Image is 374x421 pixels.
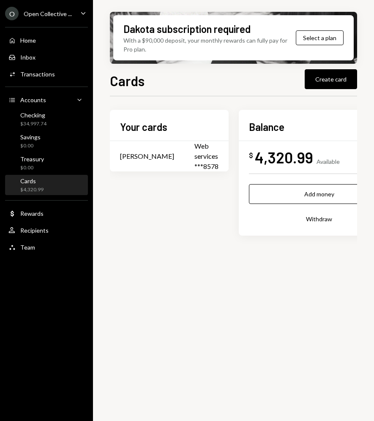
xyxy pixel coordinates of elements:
a: Home [5,33,88,48]
div: Transactions [20,71,55,78]
h2: Balance [249,120,284,134]
div: Accounts [20,96,46,103]
a: Savings$0.00 [5,131,88,151]
a: Cards$4,320.99 [5,175,88,195]
button: Create card [305,69,357,89]
div: $34,997.74 [20,120,46,128]
div: Cards [20,177,44,185]
div: Web services ***8578 [194,141,218,171]
a: Inbox [5,49,88,65]
a: Team [5,239,88,255]
a: Rewards [5,206,88,221]
div: Inbox [20,54,35,61]
div: Treasury [20,155,44,163]
div: Open Collective ... [24,10,72,17]
div: Rewards [20,210,44,217]
div: $ [249,151,253,160]
h2: Your cards [120,120,167,134]
a: Recipients [5,223,88,238]
a: Accounts [5,92,88,107]
div: Available [317,158,340,165]
a: Transactions [5,66,88,81]
div: Home [20,37,36,44]
div: $0.00 [20,164,44,171]
div: $0.00 [20,142,41,149]
div: O [5,7,19,20]
div: [PERSON_NAME] [120,151,174,161]
div: Recipients [20,227,49,234]
div: 4,320.99 [255,148,313,167]
div: Dakota subscription required [123,22,251,36]
div: Checking [20,111,46,119]
button: Select a plan [296,30,344,45]
div: $4,320.99 [20,186,44,193]
div: With a $90,000 deposit, your monthly rewards can fully pay for Pro plan. [123,36,289,54]
div: Savings [20,133,41,141]
h1: Cards [110,72,145,89]
a: Checking$34,997.74 [5,109,88,129]
a: Treasury$0.00 [5,153,88,173]
div: Team [20,244,35,251]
